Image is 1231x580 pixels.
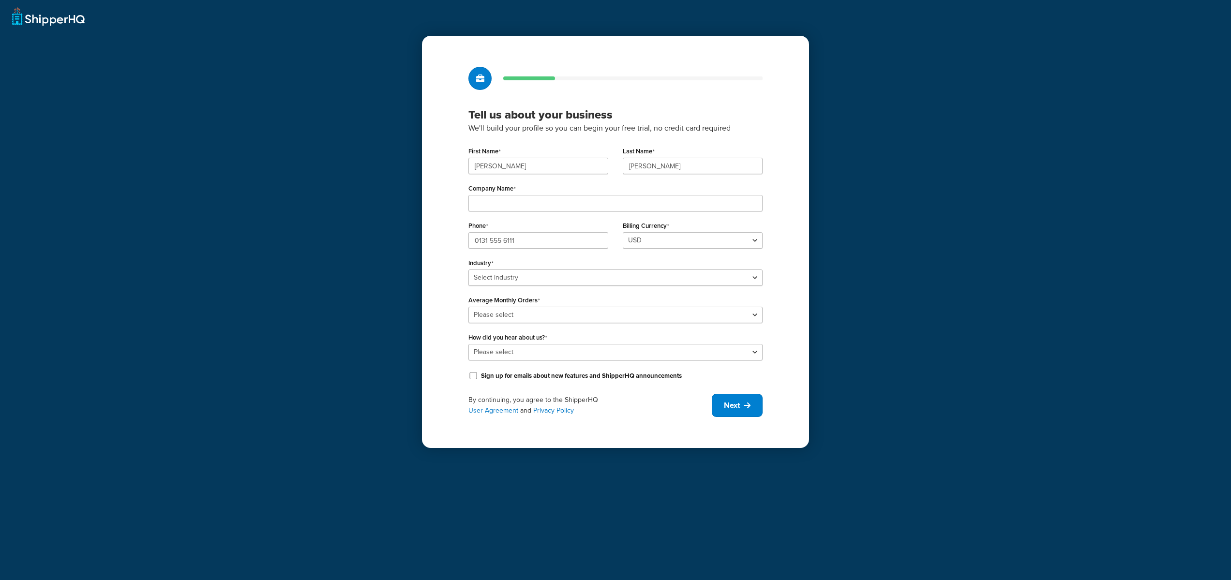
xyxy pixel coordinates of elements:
[468,405,518,416] a: User Agreement
[533,405,574,416] a: Privacy Policy
[623,222,669,230] label: Billing Currency
[468,107,763,122] h3: Tell us about your business
[468,297,540,304] label: Average Monthly Orders
[468,259,494,267] label: Industry
[623,148,655,155] label: Last Name
[468,334,547,342] label: How did you hear about us?
[712,394,763,417] button: Next
[468,122,763,134] p: We'll build your profile so you can begin your free trial, no credit card required
[468,222,488,230] label: Phone
[468,148,501,155] label: First Name
[468,185,516,193] label: Company Name
[468,395,712,416] div: By continuing, you agree to the ShipperHQ and
[724,400,740,411] span: Next
[481,372,682,380] label: Sign up for emails about new features and ShipperHQ announcements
